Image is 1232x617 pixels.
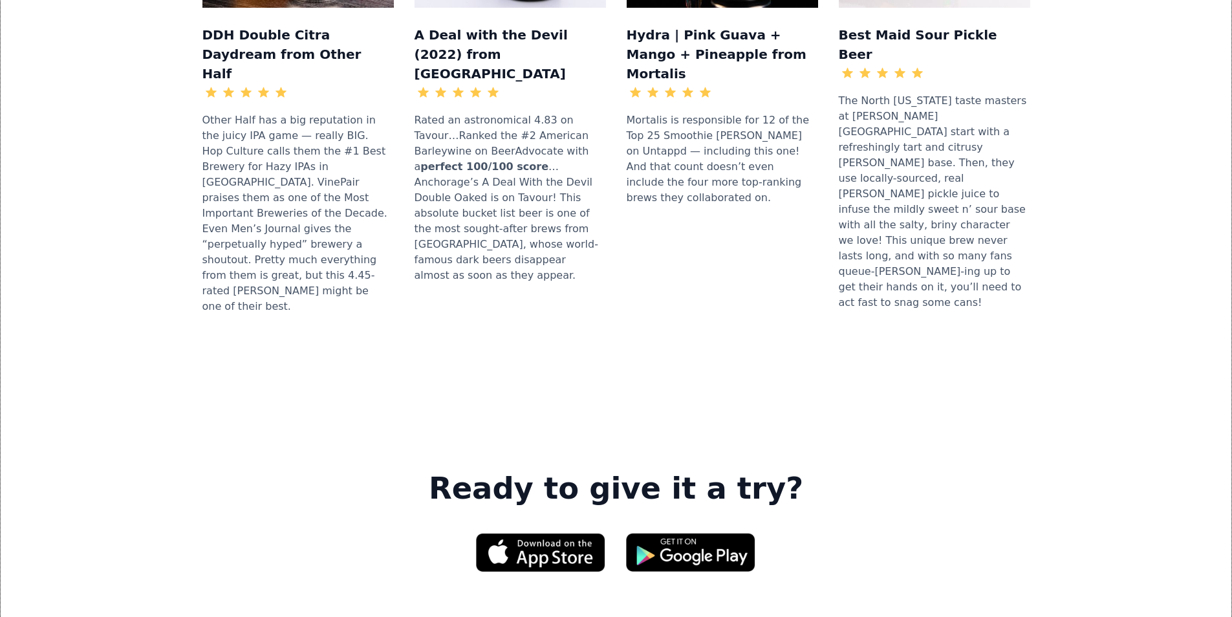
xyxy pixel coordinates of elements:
[839,87,1030,317] div: The North [US_STATE] taste masters at [PERSON_NAME][GEOGRAPHIC_DATA] start with a refreshingly ta...
[502,85,525,100] div: 4.83
[415,106,606,290] div: Rated an astronomical 4.83 on Tavour…Ranked the #2 American Barleywine on BeerAdvocate with a …An...
[627,106,818,212] div: Mortalis is responsible for 12 of the Top 25 Smoothie [PERSON_NAME] on Untappd — including this o...
[926,65,949,81] div: 3.46
[415,23,606,83] h3: A Deal with the Devil (2022) from [GEOGRAPHIC_DATA]
[714,85,737,100] div: 4.48
[420,160,548,173] strong: perfect 100/100 score
[202,23,394,83] h3: DDH Double Citra Daydream from Other Half
[290,85,313,100] div: 4.45
[839,23,1030,64] h3: Best Maid Sour Pickle Beer
[627,23,818,83] h3: Hydra | Pink Guava + Mango + Pineapple from Mortalis
[202,106,394,321] div: Other Half has a big reputation in the juicy IPA game — really BIG. Hop Culture calls them the #1...
[429,471,803,507] strong: Ready to give it a try?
